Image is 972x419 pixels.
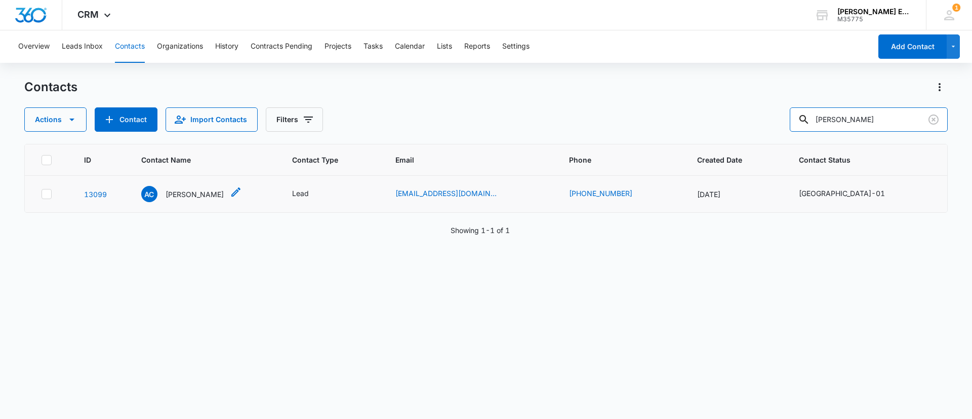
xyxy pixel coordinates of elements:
[215,30,238,63] button: History
[141,186,157,202] span: AC
[84,155,102,165] span: ID
[502,30,530,63] button: Settings
[569,188,651,200] div: Phone - (915) 282-4154 - Select to Edit Field
[166,107,258,132] button: Import Contacts
[799,155,916,165] span: Contact Status
[141,155,254,165] span: Contact Name
[24,80,77,95] h1: Contacts
[925,111,942,128] button: Clear
[141,186,242,202] div: Contact Name - Aarti Chatrath - Select to Edit Field
[931,79,948,95] button: Actions
[569,188,632,199] a: [PHONE_NUMBER]
[266,107,323,132] button: Filters
[77,9,99,20] span: CRM
[84,190,107,199] a: Navigate to contact details page for Aarti Chatrath
[395,188,515,200] div: Email - aartichatrath@jbgoodwin.com - Select to Edit Field
[395,188,497,199] a: [EMAIL_ADDRESS][DOMAIN_NAME]
[790,107,948,132] input: Search Contacts
[837,16,911,23] div: account id
[62,30,103,63] button: Leads Inbox
[363,30,383,63] button: Tasks
[952,4,960,12] div: notifications count
[18,30,50,63] button: Overview
[292,188,327,200] div: Contact Type - Lead - Select to Edit Field
[697,155,760,165] span: Created Date
[325,30,351,63] button: Projects
[799,188,885,199] div: [GEOGRAPHIC_DATA]-01
[166,189,224,200] p: [PERSON_NAME]
[799,188,903,200] div: Contact Status - TX-01 - Select to Edit Field
[451,225,510,236] p: Showing 1-1 of 1
[395,155,531,165] span: Email
[95,107,157,132] button: Add Contact
[837,8,911,16] div: account name
[24,107,87,132] button: Actions
[292,188,309,199] div: Lead
[878,34,947,59] button: Add Contact
[437,30,452,63] button: Lists
[251,30,312,63] button: Contracts Pending
[464,30,490,63] button: Reports
[115,30,145,63] button: Contacts
[697,189,775,200] div: [DATE]
[569,155,658,165] span: Phone
[157,30,203,63] button: Organizations
[952,4,960,12] span: 1
[292,155,356,165] span: Contact Type
[395,30,425,63] button: Calendar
